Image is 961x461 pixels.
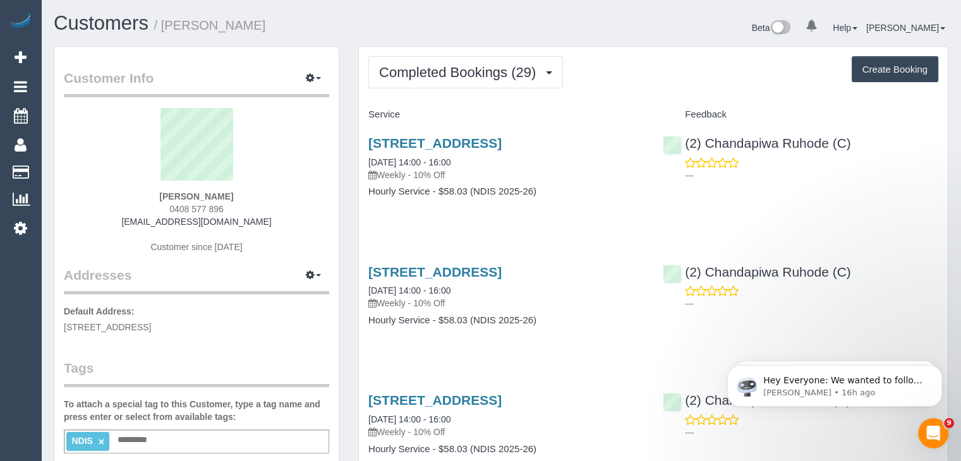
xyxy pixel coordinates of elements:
a: [EMAIL_ADDRESS][DOMAIN_NAME] [121,217,271,227]
a: Customers [54,12,148,34]
span: 0408 577 896 [169,204,224,214]
a: × [99,436,104,447]
h4: Service [368,109,644,120]
img: Automaid Logo [8,13,33,30]
button: Create Booking [852,56,938,83]
a: [DATE] 14:00 - 16:00 [368,414,450,424]
label: Default Address: [64,305,135,318]
a: [PERSON_NAME] [866,23,945,33]
h4: Hourly Service - $58.03 (NDIS 2025-26) [368,186,644,197]
a: [DATE] 14:00 - 16:00 [368,285,450,296]
p: --- [685,169,938,182]
span: NDIS [71,436,92,446]
span: [STREET_ADDRESS] [64,322,151,332]
a: [DATE] 14:00 - 16:00 [368,157,450,167]
legend: Customer Info [64,69,329,97]
h4: Hourly Service - $58.03 (NDIS 2025-26) [368,444,644,455]
p: --- [685,426,938,439]
p: --- [685,297,938,310]
a: Help [833,23,857,33]
a: (2) Chandapiwa Ruhode (C) [663,136,851,150]
a: [STREET_ADDRESS] [368,136,502,150]
h4: Feedback [663,109,938,120]
a: [STREET_ADDRESS] [368,265,502,279]
a: (2) Chandapiwa Ruhode (C) [663,265,851,279]
button: Completed Bookings (29) [368,56,563,88]
h4: Hourly Service - $58.03 (NDIS 2025-26) [368,315,644,326]
small: / [PERSON_NAME] [154,18,266,32]
p: Weekly - 10% Off [368,426,644,438]
span: Customer since [DATE] [150,242,242,252]
a: Beta [752,23,791,33]
span: 9 [944,418,954,428]
iframe: Intercom notifications message [708,338,961,427]
strong: [PERSON_NAME] [159,191,233,201]
a: [STREET_ADDRESS] [368,393,502,407]
span: Hey Everyone: We wanted to follow up and let you know we have been closely monitoring the account... [55,37,216,172]
label: To attach a special tag to this Customer, type a tag name and press enter or select from availabl... [64,398,329,423]
p: Weekly - 10% Off [368,297,644,309]
p: Message from Ellie, sent 16h ago [55,49,218,60]
p: Weekly - 10% Off [368,169,644,181]
img: New interface [770,20,790,37]
span: Completed Bookings (29) [379,64,542,80]
iframe: Intercom live chat [918,418,948,448]
legend: Tags [64,359,329,387]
